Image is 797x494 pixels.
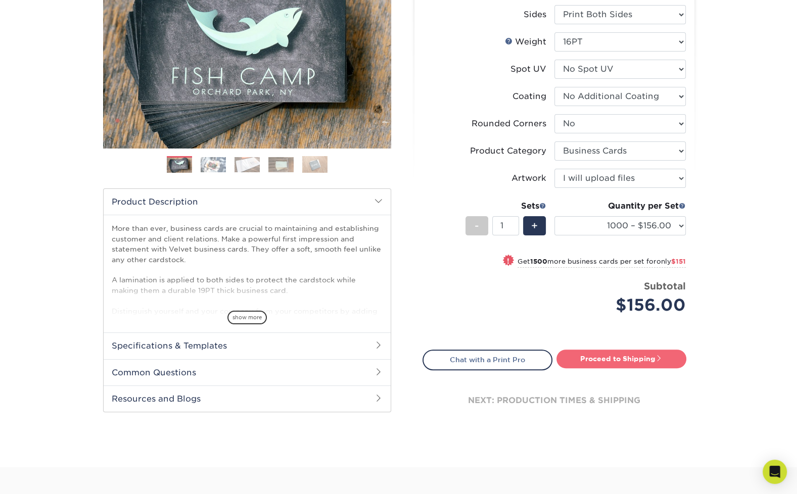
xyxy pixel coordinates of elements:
[505,36,546,48] div: Weight
[524,9,546,21] div: Sides
[112,223,383,388] p: More than ever, business cards are crucial to maintaining and establishing customer and client re...
[465,200,546,212] div: Sets
[235,157,260,172] img: Business Cards 03
[507,256,509,266] span: !
[657,258,686,265] span: only
[531,218,538,233] span: +
[227,311,267,324] span: show more
[530,258,547,265] strong: 1500
[470,145,546,157] div: Product Category
[556,350,686,368] a: Proceed to Shipping
[104,332,391,359] h2: Specifications & Templates
[554,200,686,212] div: Quantity per Set
[104,359,391,385] h2: Common Questions
[268,157,294,172] img: Business Cards 04
[510,63,546,75] div: Spot UV
[423,370,686,431] div: next: production times & shipping
[104,189,391,215] h2: Product Description
[512,90,546,103] div: Coating
[167,153,192,178] img: Business Cards 01
[472,118,546,130] div: Rounded Corners
[511,172,546,184] div: Artwork
[671,258,686,265] span: $151
[475,218,479,233] span: -
[562,293,686,317] div: $156.00
[302,156,327,173] img: Business Cards 05
[518,258,686,268] small: Get more business cards per set for
[104,385,391,412] h2: Resources and Blogs
[763,460,787,484] div: Open Intercom Messenger
[644,280,686,291] strong: Subtotal
[423,350,552,370] a: Chat with a Print Pro
[201,157,226,172] img: Business Cards 02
